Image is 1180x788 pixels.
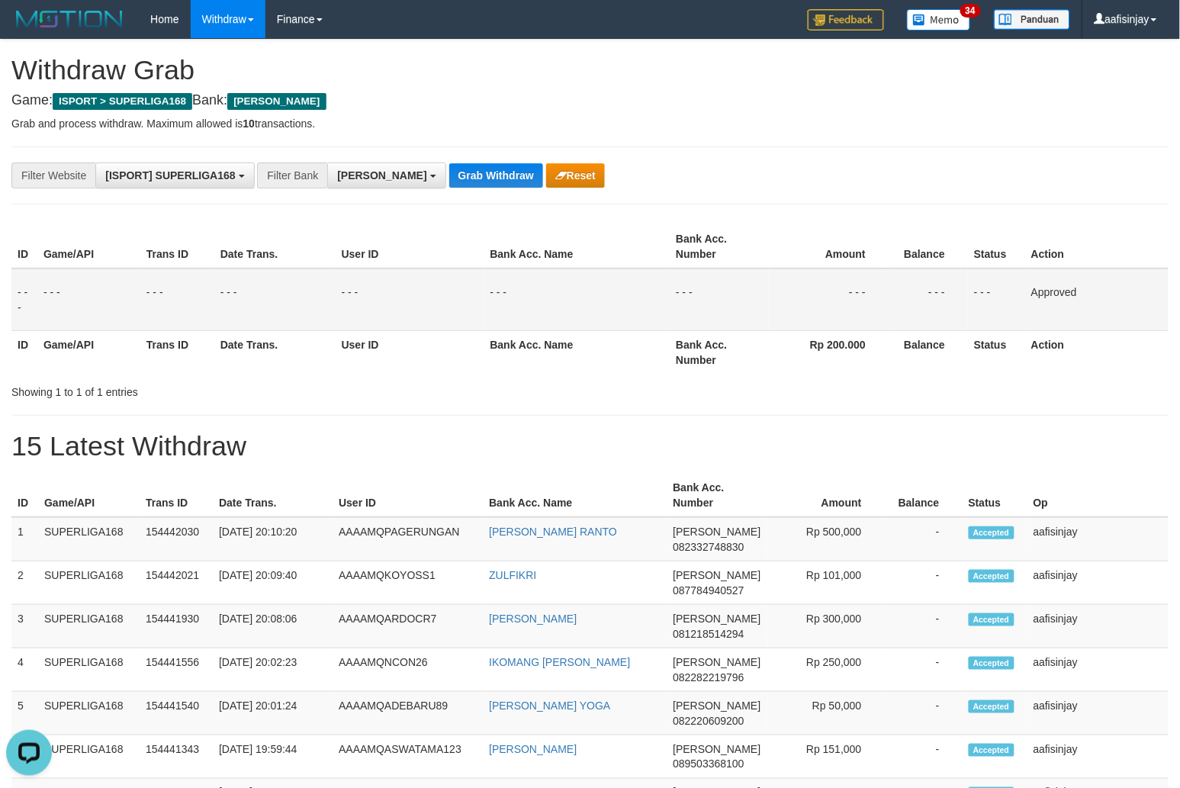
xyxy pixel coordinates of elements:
td: 154441540 [140,692,213,735]
td: - - - [140,269,214,331]
span: [PERSON_NAME] [673,656,760,668]
span: [PERSON_NAME] [673,743,760,755]
span: Accepted [969,613,1014,626]
span: Accepted [969,570,1014,583]
td: SUPERLIGA168 [38,561,140,605]
td: 154442030 [140,517,213,561]
button: Open LiveChat chat widget [6,6,52,52]
span: [PERSON_NAME] [337,169,426,182]
span: Copy 087784940527 to clipboard [673,584,744,597]
div: Filter Website [11,162,95,188]
th: Date Trans. [214,225,336,269]
span: Copy 089503368100 to clipboard [673,758,744,770]
td: 154441930 [140,605,213,648]
td: - - - [670,269,770,331]
td: - - - [336,269,484,331]
th: Balance [889,330,968,374]
td: SUPERLIGA168 [38,692,140,735]
td: Approved [1025,269,1169,331]
td: Rp 50,000 [767,692,885,735]
td: - - - [37,269,140,331]
a: [PERSON_NAME] [489,613,577,625]
th: Bank Acc. Name [483,474,667,517]
a: ZULFIKRI [489,569,536,581]
span: [PERSON_NAME] [227,93,326,110]
th: Balance [889,225,968,269]
th: User ID [336,225,484,269]
span: Copy 081218514294 to clipboard [673,628,744,640]
th: Game/API [37,225,140,269]
h1: 15 Latest Withdraw [11,431,1169,462]
td: - [885,648,963,692]
span: [PERSON_NAME] [673,613,760,625]
td: [DATE] 20:10:20 [213,517,333,561]
th: Game/API [38,474,140,517]
td: Rp 300,000 [767,605,885,648]
span: Copy 082220609200 to clipboard [673,715,744,727]
h4: Game: Bank: [11,93,1169,108]
td: aafisinjay [1027,605,1169,648]
td: SUPERLIGA168 [38,648,140,692]
td: AAAAMQARDOCR7 [333,605,483,648]
th: Amount [770,225,889,269]
span: Accepted [969,526,1014,539]
td: AAAAMQASWATAMA123 [333,735,483,779]
a: IKOMANG [PERSON_NAME] [489,656,630,668]
td: - [885,561,963,605]
td: - - - [484,269,670,331]
th: Amount [767,474,885,517]
th: Op [1027,474,1169,517]
th: Trans ID [140,330,214,374]
td: - - - [214,269,336,331]
th: Rp 200.000 [770,330,889,374]
span: Accepted [969,700,1014,713]
th: User ID [336,330,484,374]
td: 1 [11,517,38,561]
td: aafisinjay [1027,735,1169,779]
td: 2 [11,561,38,605]
img: Feedback.jpg [808,9,884,31]
th: Date Trans. [214,330,336,374]
td: - - - [11,269,37,331]
td: 154441556 [140,648,213,692]
td: - [885,735,963,779]
td: SUPERLIGA168 [38,735,140,779]
td: Rp 101,000 [767,561,885,605]
a: [PERSON_NAME] YOGA [489,700,610,712]
td: Rp 250,000 [767,648,885,692]
h1: Withdraw Grab [11,55,1169,85]
div: Showing 1 to 1 of 1 entries [11,378,481,400]
td: Rp 151,000 [767,735,885,779]
td: aafisinjay [1027,517,1169,561]
th: Date Trans. [213,474,333,517]
td: [DATE] 20:08:06 [213,605,333,648]
td: SUPERLIGA168 [38,517,140,561]
th: ID [11,225,37,269]
button: [PERSON_NAME] [327,162,445,188]
span: [PERSON_NAME] [673,526,760,538]
th: Bank Acc. Number [670,330,770,374]
a: [PERSON_NAME] RANTO [489,526,617,538]
div: Filter Bank [257,162,327,188]
span: [PERSON_NAME] [673,700,760,712]
th: Game/API [37,330,140,374]
td: aafisinjay [1027,561,1169,605]
span: 34 [960,4,981,18]
td: - [885,517,963,561]
td: - - - [770,269,889,331]
td: aafisinjay [1027,648,1169,692]
span: ISPORT > SUPERLIGA168 [53,93,192,110]
td: Rp 500,000 [767,517,885,561]
td: 4 [11,648,38,692]
img: Button%20Memo.svg [907,9,971,31]
td: AAAAMQPAGERUNGAN [333,517,483,561]
strong: 10 [243,117,255,130]
span: [PERSON_NAME] [673,569,760,581]
td: 5 [11,692,38,735]
th: Trans ID [140,474,213,517]
td: - - - [889,269,968,331]
td: - [885,605,963,648]
td: SUPERLIGA168 [38,605,140,648]
td: AAAAMQNCON26 [333,648,483,692]
td: AAAAMQADEBARU89 [333,692,483,735]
